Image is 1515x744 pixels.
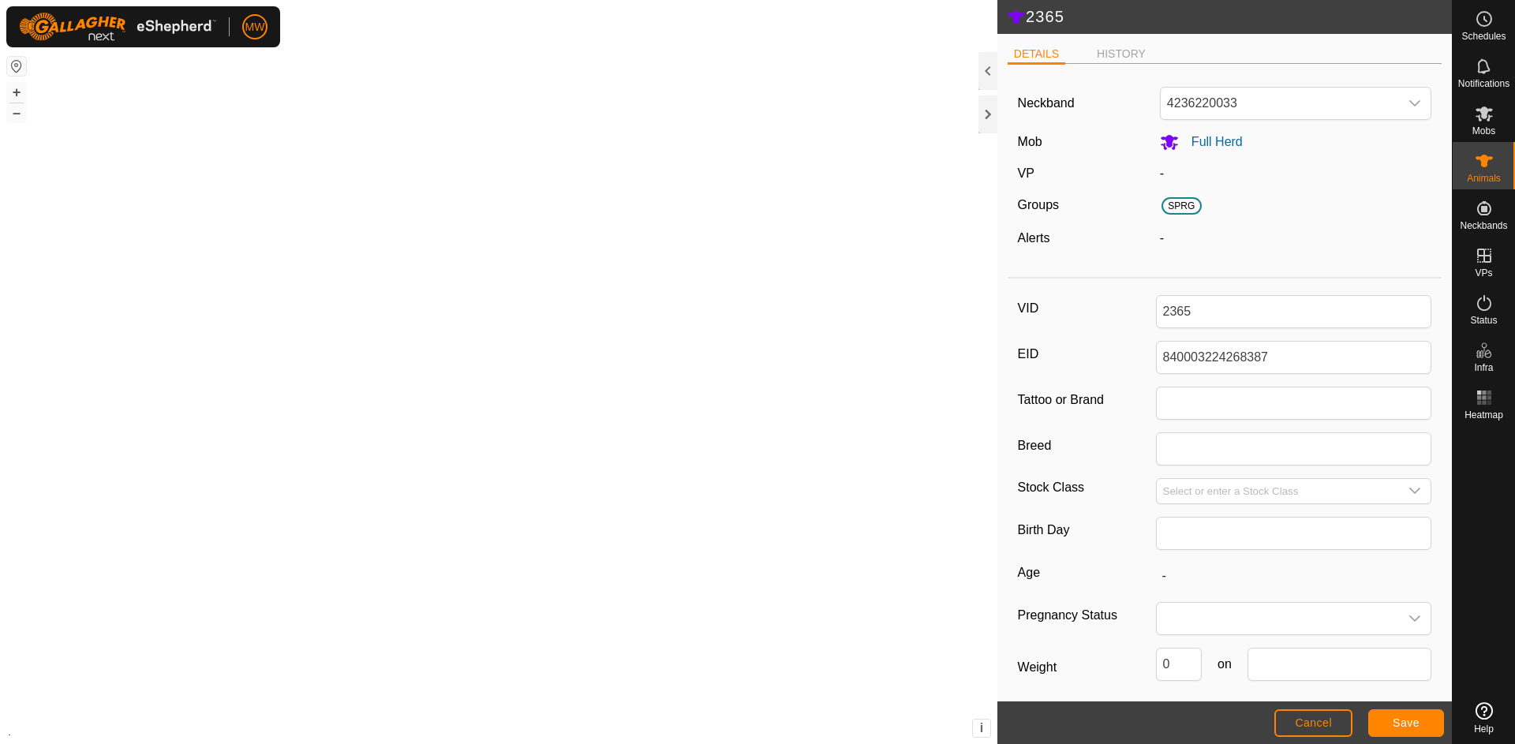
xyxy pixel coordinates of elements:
span: 4236220033 [1161,88,1400,119]
label: Stock Class [1018,478,1156,498]
div: dropdown trigger [1399,603,1431,634]
span: Heatmap [1464,410,1503,420]
span: i [980,721,983,735]
label: Mob [1018,135,1042,148]
span: Status [1470,316,1497,325]
span: Schedules [1461,32,1506,41]
img: Gallagher Logo [19,13,216,41]
span: VPs [1475,268,1492,278]
span: Notifications [1458,79,1509,88]
a: Contact Us [514,723,561,738]
label: Tattoo or Brand [1018,387,1156,413]
label: Neckband [1018,94,1075,113]
span: Cancel [1295,716,1332,729]
span: SPRG [1161,197,1202,215]
span: Infra [1474,363,1493,372]
button: Cancel [1274,709,1352,737]
h2: 2365 [1007,7,1452,28]
input: Select or enter a Stock Class [1157,479,1400,503]
label: VP [1018,166,1034,180]
li: HISTORY [1090,46,1152,62]
span: MW [245,19,265,36]
span: Mobs [1472,126,1495,136]
span: Help [1474,724,1494,734]
span: Full Herd [1179,135,1243,148]
span: Neckbands [1460,221,1507,230]
label: Age [1018,563,1156,583]
button: Reset Map [7,57,26,76]
a: Privacy Policy [436,723,496,738]
label: Alerts [1018,231,1050,245]
span: Save [1393,716,1420,729]
label: Pregnancy Status [1018,602,1156,629]
li: DETAILS [1008,46,1065,65]
button: + [7,83,26,102]
label: VID [1018,295,1156,322]
div: - [1154,229,1438,248]
label: Breed [1018,432,1156,459]
label: EID [1018,341,1156,368]
label: Groups [1018,198,1059,211]
div: dropdown trigger [1399,479,1431,503]
a: Help [1453,696,1515,740]
span: on [1202,655,1248,674]
button: Save [1368,709,1444,737]
app-display-virtual-paddock-transition: - [1160,166,1164,180]
label: Weight [1018,648,1156,687]
button: i [973,720,990,737]
span: Animals [1467,174,1501,183]
div: dropdown trigger [1399,88,1431,119]
button: – [7,103,26,122]
label: Birth Day [1018,517,1156,544]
